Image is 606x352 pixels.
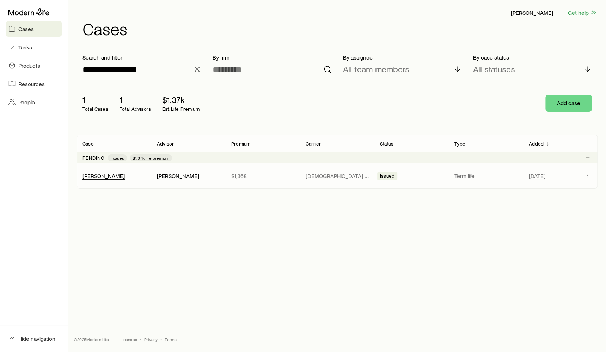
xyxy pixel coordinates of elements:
[18,44,32,51] span: Tasks
[529,172,545,179] span: [DATE]
[157,172,199,180] div: [PERSON_NAME]
[82,95,108,105] p: 1
[6,58,62,73] a: Products
[6,94,62,110] a: People
[343,54,462,61] p: By assignee
[82,155,105,161] p: Pending
[6,21,62,37] a: Cases
[306,141,321,147] p: Carrier
[473,54,592,61] p: By case status
[454,141,465,147] p: Type
[6,39,62,55] a: Tasks
[120,106,151,112] p: Total Advisors
[82,20,598,37] h1: Cases
[157,141,174,147] p: Advisor
[231,141,250,147] p: Premium
[162,95,200,105] p: $1.37k
[110,155,124,161] span: 1 cases
[82,54,201,61] p: Search and filter
[18,80,45,87] span: Resources
[568,9,598,17] button: Get help
[511,9,562,16] p: [PERSON_NAME]
[82,172,125,179] a: [PERSON_NAME]
[162,106,200,112] p: Est. Life Premium
[213,54,331,61] p: By firm
[343,64,409,74] p: All team members
[120,95,151,105] p: 1
[380,173,394,180] span: Issued
[6,76,62,92] a: Resources
[82,172,125,180] div: [PERSON_NAME]
[144,336,158,342] a: Privacy
[380,141,393,147] p: Status
[133,155,169,161] span: $1.37k life premium
[529,141,544,147] p: Added
[306,172,369,179] p: [DEMOGRAPHIC_DATA] General
[165,336,177,342] a: Terms
[18,335,55,342] span: Hide navigation
[18,99,35,106] span: People
[77,135,598,189] div: Client cases
[82,106,108,112] p: Total Cases
[231,172,294,179] p: $1,368
[82,141,94,147] p: Case
[473,64,515,74] p: All statuses
[510,9,562,17] button: [PERSON_NAME]
[160,336,162,342] span: •
[140,336,141,342] span: •
[18,62,40,69] span: Products
[454,172,518,179] p: Term life
[74,336,109,342] p: © 2025 Modern Life
[545,95,592,112] button: Add case
[18,25,34,32] span: Cases
[121,336,137,342] a: Licenses
[6,331,62,346] button: Hide navigation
